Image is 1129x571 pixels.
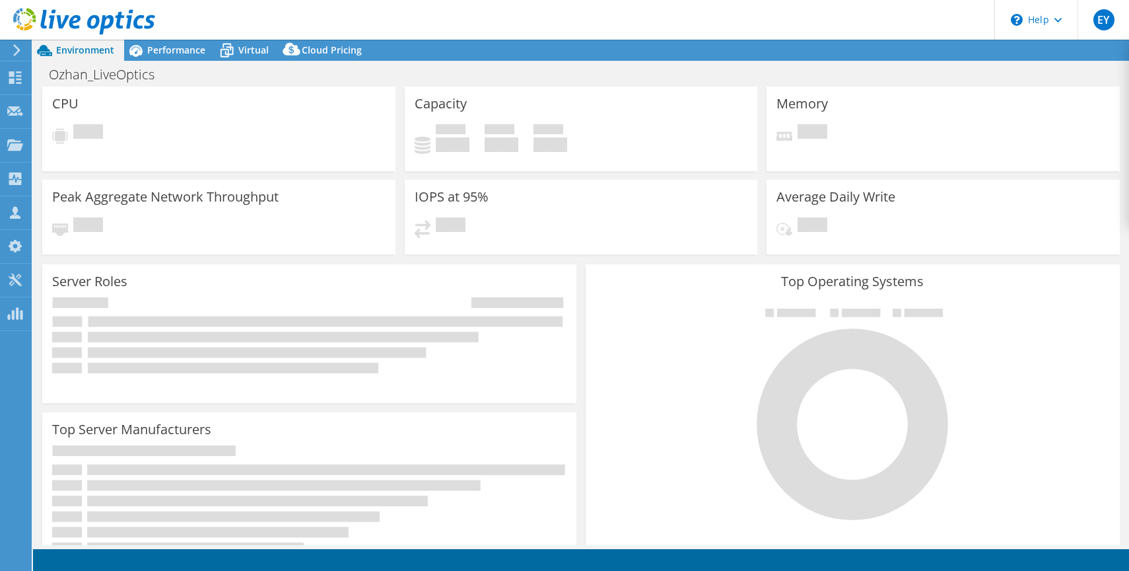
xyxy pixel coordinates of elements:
h3: Top Operating Systems [596,274,1110,289]
svg: \n [1011,14,1023,26]
h4: 0 GiB [485,137,518,152]
span: Pending [436,217,465,235]
h3: Average Daily Write [776,190,895,204]
span: Environment [56,44,114,56]
h1: Ozhan_LiveOptics [43,67,175,82]
h3: Memory [776,96,828,111]
h3: CPU [52,96,79,111]
span: Free [485,124,514,137]
h4: 0 GiB [533,137,567,152]
span: EY [1093,9,1114,30]
h3: IOPS at 95% [415,190,489,204]
span: Cloud Pricing [302,44,362,56]
span: Performance [147,44,205,56]
h4: 0 GiB [436,137,469,152]
h3: Server Roles [52,274,127,289]
span: Pending [798,217,827,235]
h3: Peak Aggregate Network Throughput [52,190,279,204]
span: Pending [73,217,103,235]
span: Pending [73,124,103,142]
span: Pending [798,124,827,142]
h3: Capacity [415,96,467,111]
span: Total [533,124,563,137]
span: Virtual [238,44,269,56]
h3: Top Server Manufacturers [52,422,211,437]
span: Used [436,124,465,137]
